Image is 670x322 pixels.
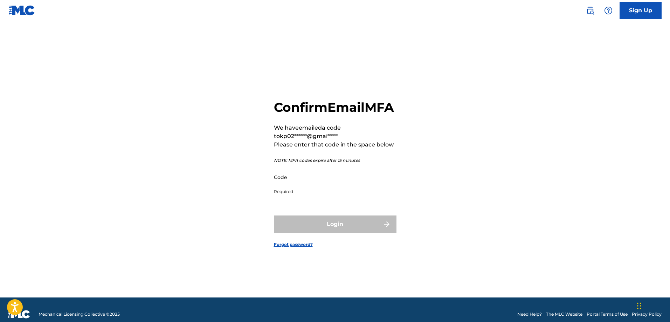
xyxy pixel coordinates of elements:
img: search [586,6,594,15]
img: help [604,6,613,15]
a: Privacy Policy [632,311,662,317]
img: MLC Logo [8,5,35,15]
a: Sign Up [620,2,662,19]
a: The MLC Website [546,311,582,317]
a: Portal Terms of Use [587,311,628,317]
div: Help [601,4,615,18]
div: チャットウィジェット [635,288,670,322]
a: Need Help? [517,311,542,317]
a: Forgot password? [274,241,313,248]
a: Public Search [583,4,597,18]
p: NOTE: MFA codes expire after 15 minutes [274,157,396,164]
p: Required [274,189,392,195]
p: Please enter that code in the space below [274,141,396,149]
iframe: Chat Widget [635,288,670,322]
h2: Confirm Email MFA [274,100,396,115]
div: ドラッグ [637,295,641,316]
span: Mechanical Licensing Collective © 2025 [39,311,120,317]
img: logo [8,310,30,318]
